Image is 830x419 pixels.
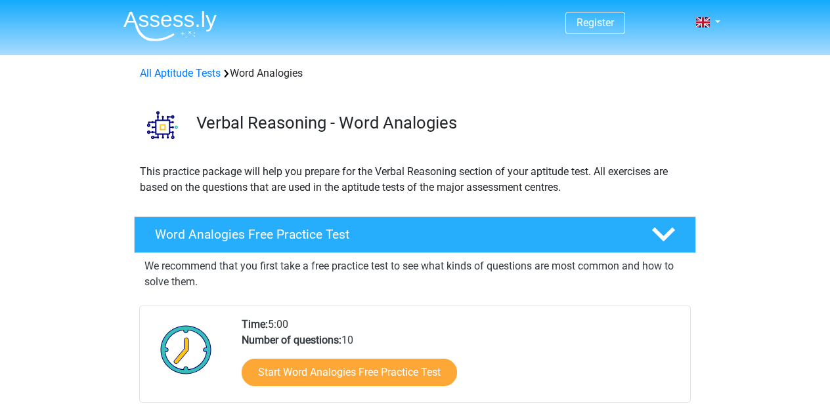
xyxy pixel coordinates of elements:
[242,318,268,330] b: Time:
[153,317,219,382] img: Clock
[242,359,457,386] a: Start Word Analogies Free Practice Test
[135,97,190,153] img: word analogies
[577,16,614,29] a: Register
[155,227,630,242] h4: Word Analogies Free Practice Test
[232,317,689,402] div: 5:00 10
[196,113,686,133] h3: Verbal Reasoning - Word Analogies
[129,216,701,253] a: Word Analogies Free Practice Test
[242,334,341,346] b: Number of questions:
[123,10,217,41] img: Assessly
[144,258,686,290] p: We recommend that you first take a free practice test to see what kinds of questions are most com...
[135,66,695,81] div: Word Analogies
[140,67,221,79] a: All Aptitude Tests
[140,164,690,195] p: This practice package will help you prepare for the Verbal Reasoning section of your aptitude tes...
